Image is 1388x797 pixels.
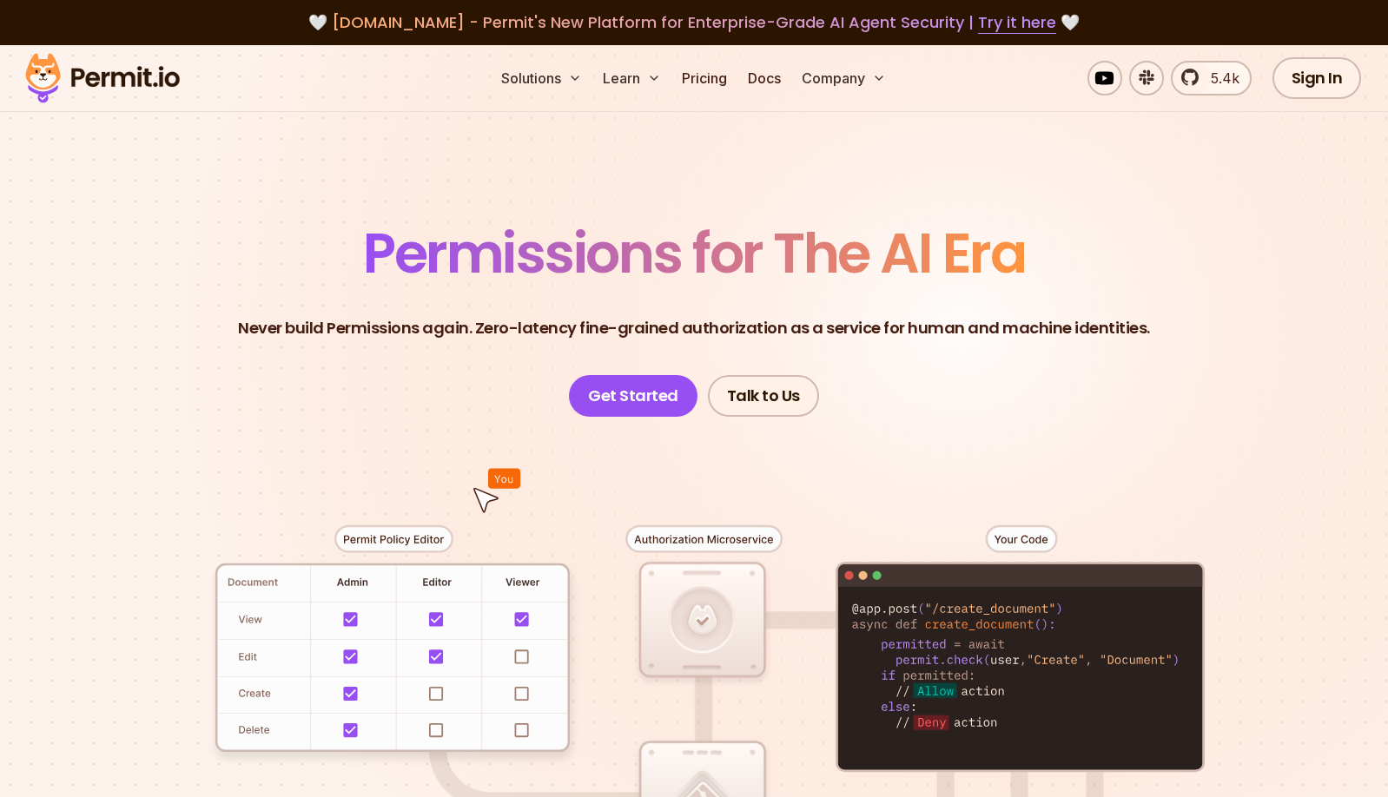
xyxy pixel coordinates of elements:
[332,11,1056,33] span: [DOMAIN_NAME] - Permit's New Platform for Enterprise-Grade AI Agent Security |
[1200,68,1239,89] span: 5.4k
[1171,61,1252,96] a: 5.4k
[363,214,1025,292] span: Permissions for The AI Era
[569,375,697,417] a: Get Started
[978,11,1056,34] a: Try it here
[42,10,1346,35] div: 🤍 🤍
[795,61,893,96] button: Company
[708,375,819,417] a: Talk to Us
[494,61,589,96] button: Solutions
[675,61,734,96] a: Pricing
[741,61,788,96] a: Docs
[17,49,188,108] img: Permit logo
[238,316,1150,340] p: Never build Permissions again. Zero-latency fine-grained authorization as a service for human and...
[596,61,668,96] button: Learn
[1272,57,1362,99] a: Sign In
